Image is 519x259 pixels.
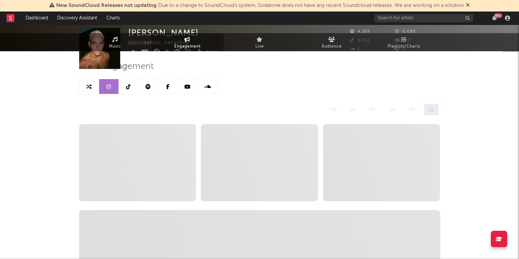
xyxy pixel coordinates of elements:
span: Audience [322,43,342,51]
a: Engagement [151,33,224,51]
span: Artist Engagement [79,63,154,71]
button: 99+ [492,15,497,21]
a: Discovery Assistant [53,11,102,25]
div: 2m [364,104,381,115]
span: Playlists/Charts [388,43,420,51]
a: Dashboard [21,11,53,25]
span: Dismiss [466,3,470,8]
div: 14d [324,104,341,115]
a: Charts [102,11,124,25]
div: [PERSON_NAME] [128,28,199,37]
span: 6,698 [395,30,416,34]
span: New SoundCloud Releases not updating [56,3,157,8]
a: Audience [296,33,368,51]
span: 4,389 [350,30,370,34]
button: Edit [206,49,218,57]
div: 6m [404,104,421,115]
div: 99 + [494,13,502,18]
span: Engagement [174,43,201,51]
a: Playlists/Charts [368,33,440,51]
a: Live [224,33,296,51]
div: 3m [384,104,401,115]
input: Search for artists [375,14,473,22]
div: 1m [345,104,361,115]
div: 1y [424,104,439,115]
span: Live [255,43,264,51]
span: : Due to a change to SoundCloud's system, Sodatone does not have any recent Soundcloud releases. ... [56,3,464,8]
a: Music [79,33,151,51]
span: Music [109,43,121,51]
